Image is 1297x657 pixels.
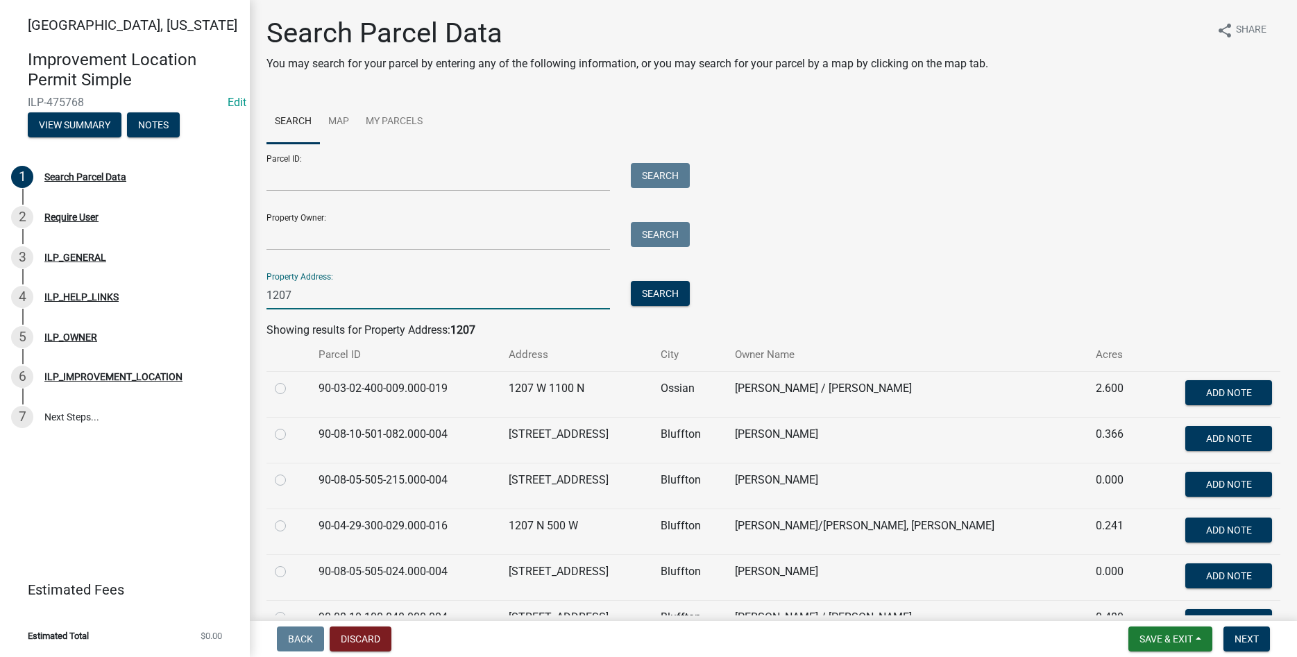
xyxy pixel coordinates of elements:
span: ILP-475768 [28,96,222,109]
h4: Improvement Location Permit Simple [28,50,239,90]
td: [PERSON_NAME] [727,463,1087,509]
div: 3 [11,246,33,268]
div: 2 [11,206,33,228]
button: Add Note [1185,426,1272,451]
td: [PERSON_NAME] / [PERSON_NAME] [727,371,1087,417]
wm-modal-confirm: Summary [28,120,121,131]
td: 1207 N 500 W [500,509,652,554]
button: shareShare [1205,17,1278,44]
i: share [1217,22,1233,39]
button: Search [631,281,690,306]
button: Add Note [1185,563,1272,588]
td: [STREET_ADDRESS] [500,600,652,646]
td: 90-03-02-400-009.000-019 [310,371,500,417]
wm-modal-confirm: Notes [127,120,180,131]
td: [PERSON_NAME]/[PERSON_NAME], [PERSON_NAME] [727,509,1087,554]
p: You may search for your parcel by entering any of the following information, or you may search fo... [266,56,988,72]
span: Add Note [1205,432,1251,443]
td: 90-08-10-100-048.000-004 [310,600,500,646]
button: Save & Exit [1128,626,1212,651]
div: 7 [11,406,33,428]
th: City [652,339,727,371]
td: 0.480 [1087,600,1146,646]
div: Search Parcel Data [44,172,126,182]
div: Showing results for Property Address: [266,322,1280,339]
button: Add Note [1185,472,1272,497]
span: Save & Exit [1139,633,1193,645]
td: Bluffton [652,463,727,509]
button: View Summary [28,112,121,137]
span: Add Note [1205,386,1251,398]
td: 90-04-29-300-029.000-016 [310,509,500,554]
td: Bluffton [652,509,727,554]
div: ILP_GENERAL [44,253,106,262]
th: Address [500,339,652,371]
div: 6 [11,366,33,388]
div: ILP_HELP_LINKS [44,292,119,302]
span: Back [288,633,313,645]
td: [PERSON_NAME] [727,554,1087,600]
a: Map [320,100,357,144]
td: [STREET_ADDRESS] [500,463,652,509]
span: Share [1236,22,1266,39]
span: [GEOGRAPHIC_DATA], [US_STATE] [28,17,237,33]
button: Add Note [1185,518,1272,543]
div: Require User [44,212,99,222]
td: Bluffton [652,600,727,646]
td: 0.000 [1087,554,1146,600]
td: 0.000 [1087,463,1146,509]
a: Edit [228,96,246,109]
h1: Search Parcel Data [266,17,988,50]
a: Estimated Fees [11,576,228,604]
span: Next [1235,633,1259,645]
td: 0.366 [1087,417,1146,463]
th: Owner Name [727,339,1087,371]
td: [PERSON_NAME] / [PERSON_NAME] [727,600,1087,646]
td: Ossian [652,371,727,417]
td: Bluffton [652,554,727,600]
button: Back [277,626,324,651]
td: 90-08-05-505-024.000-004 [310,554,500,600]
div: ILP_IMPROVEMENT_LOCATION [44,372,183,382]
button: Search [631,222,690,247]
button: Notes [127,112,180,137]
th: Parcel ID [310,339,500,371]
strong: 1207 [450,323,475,336]
button: Discard [330,626,391,651]
button: Search [631,163,690,188]
td: [STREET_ADDRESS] [500,554,652,600]
div: 1 [11,166,33,188]
a: My Parcels [357,100,431,144]
span: Add Note [1205,478,1251,489]
th: Acres [1087,339,1146,371]
button: Add Note [1185,380,1272,405]
td: 90-08-10-501-082.000-004 [310,417,500,463]
wm-modal-confirm: Edit Application Number [228,96,246,109]
span: $0.00 [201,631,222,640]
span: Add Note [1205,570,1251,581]
td: 90-08-05-505-215.000-004 [310,463,500,509]
div: 4 [11,286,33,308]
div: ILP_OWNER [44,332,97,342]
td: [PERSON_NAME] [727,417,1087,463]
td: 1207 W 1100 N [500,371,652,417]
span: Estimated Total [28,631,89,640]
button: Next [1223,626,1270,651]
div: 5 [11,326,33,348]
td: [STREET_ADDRESS] [500,417,652,463]
span: Add Note [1205,524,1251,535]
a: Search [266,100,320,144]
td: Bluffton [652,417,727,463]
td: 2.600 [1087,371,1146,417]
td: 0.241 [1087,509,1146,554]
